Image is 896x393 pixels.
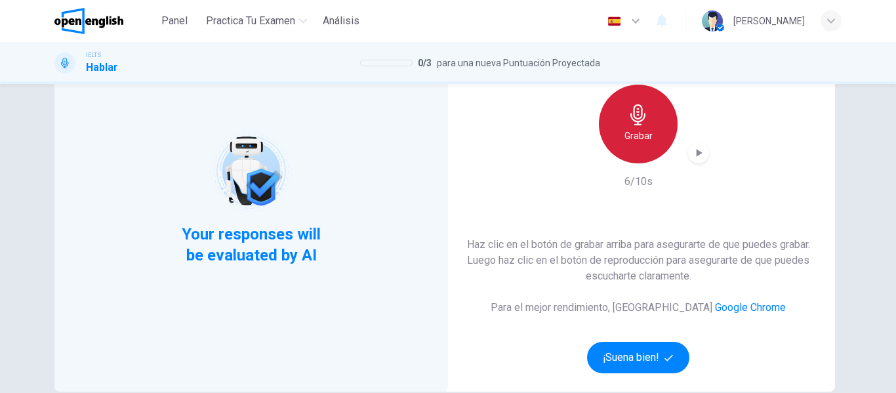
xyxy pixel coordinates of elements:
img: es [606,16,622,26]
a: Google Chrome [715,301,786,314]
button: Grabar [599,85,678,163]
span: 0 / 3 [418,55,432,71]
h1: Hablar [86,60,118,75]
span: Your responses will be evaluated by AI [172,224,331,266]
h6: Grabar [624,128,653,144]
a: OpenEnglish logo [54,8,153,34]
span: IELTS [86,51,101,60]
button: Panel [153,9,195,33]
button: Practica tu examen [201,9,312,33]
h6: Para el mejor rendimiento, [GEOGRAPHIC_DATA] [491,300,786,316]
button: ¡Suena bien! [587,342,689,373]
h6: Haz clic en el botón de grabar arriba para asegurarte de que puedes grabar. Luego haz clic en el ... [462,237,814,284]
h6: 6/10s [624,174,653,190]
img: robot icon [209,129,293,213]
img: OpenEnglish logo [54,8,123,34]
span: Panel [161,13,188,29]
span: para una nueva Puntuación Proyectada [437,55,600,71]
img: Profile picture [702,10,723,31]
button: Análisis [317,9,365,33]
span: Análisis [323,13,359,29]
div: [PERSON_NAME] [733,13,805,29]
span: Practica tu examen [206,13,295,29]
